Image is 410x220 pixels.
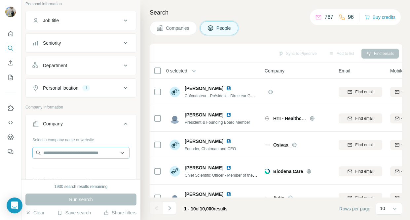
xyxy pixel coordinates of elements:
[169,166,180,177] img: Avatar
[26,116,136,134] button: Company
[265,169,270,174] img: Logo of Biodena Care
[339,193,382,203] button: Find email
[185,172,300,178] span: Chief Scientific Officer - Member of the executive board - Founder
[5,42,16,54] button: Search
[185,164,223,171] span: [PERSON_NAME]
[26,13,136,28] button: Job title
[55,184,108,190] div: 1930 search results remaining
[169,193,180,203] img: Avatar
[5,146,16,158] button: Feedback
[273,195,284,201] span: Avtis
[25,1,136,7] p: Personal information
[25,209,44,216] button: Clear
[43,17,59,24] div: Job title
[32,134,130,143] div: Select a company name or website
[339,113,382,123] button: Find email
[150,8,402,17] h4: Search
[169,140,180,150] img: Avatar
[169,87,180,97] img: Avatar
[5,7,16,17] img: Avatar
[185,85,223,92] span: [PERSON_NAME]
[355,195,373,201] span: Find email
[5,131,16,143] button: Dashboard
[226,139,231,144] img: LinkedIn logo
[355,89,373,95] span: Find email
[43,85,78,91] div: Personal location
[226,86,231,91] img: LinkedIn logo
[7,198,22,213] div: Open Intercom Messenger
[265,67,284,74] span: Company
[26,80,136,96] button: Personal location1
[25,104,136,110] p: Company information
[5,57,16,69] button: Enrich CSV
[5,71,16,83] button: My lists
[196,206,200,211] span: of
[57,209,91,216] button: Save search
[185,147,236,151] span: Founder, Chairman and CEO
[43,120,63,127] div: Company
[273,142,288,148] span: Osivax
[348,13,354,21] p: 96
[82,85,90,91] div: 1
[26,35,136,51] button: Seniority
[185,138,223,145] span: [PERSON_NAME]
[185,191,223,198] span: [PERSON_NAME]
[185,111,223,118] span: [PERSON_NAME]
[324,13,333,21] p: 767
[32,178,130,184] p: Upload a CSV of company websites.
[226,112,231,117] img: LinkedIn logo
[185,120,250,125] span: President & Founding Board Member
[339,67,350,74] span: Email
[166,67,187,74] span: 0 selected
[185,93,288,98] span: Cofondateur - Président - Directeur Général - Ingénieur IoT
[5,117,16,129] button: Use Surfe API
[355,168,373,174] span: Find email
[390,67,404,74] span: Mobile
[200,206,214,211] span: 10,000
[104,209,136,216] button: Share filters
[43,40,61,46] div: Seniority
[355,115,373,121] span: Find email
[339,166,382,176] button: Find email
[5,28,16,40] button: Quick start
[265,195,270,200] img: Logo of Avtis
[184,206,196,211] span: 1 - 10
[339,205,370,212] span: Rows per page
[265,142,270,148] img: Logo of Osivax
[273,116,376,121] span: HTI - Healthcare AND Technology International
[169,113,180,124] img: Avatar
[166,25,190,31] span: Companies
[216,25,232,31] span: People
[43,62,67,69] div: Department
[273,168,303,175] span: Biodena Care
[226,165,231,170] img: LinkedIn logo
[184,206,228,211] span: results
[339,140,382,150] button: Find email
[380,205,385,212] p: 10
[26,58,136,73] button: Department
[226,192,231,197] img: LinkedIn logo
[265,116,270,121] img: Logo of HTI - Healthcare AND Technology International
[163,201,176,215] button: Navigate to next page
[339,87,382,97] button: Find email
[5,102,16,114] button: Use Surfe on LinkedIn
[355,142,373,148] span: Find email
[365,13,395,22] button: Buy credits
